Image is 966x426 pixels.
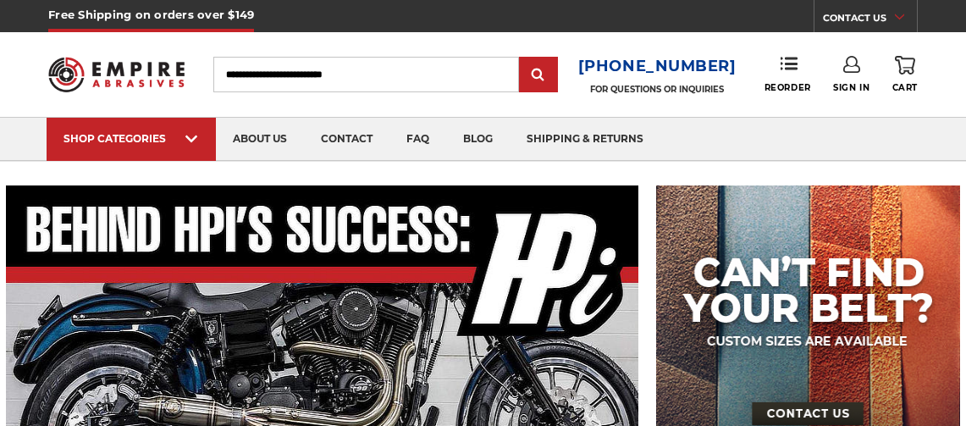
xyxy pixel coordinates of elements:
a: blog [446,118,510,161]
span: Cart [892,82,918,93]
a: CONTACT US [823,8,917,32]
a: Reorder [765,56,811,92]
div: SHOP CATEGORIES [63,132,199,145]
span: Reorder [765,82,811,93]
a: shipping & returns [510,118,660,161]
a: [PHONE_NUMBER] [578,54,737,79]
a: faq [389,118,446,161]
a: Cart [892,56,918,93]
a: contact [304,118,389,161]
input: Submit [522,58,555,92]
img: Empire Abrasives [48,48,185,102]
span: Sign In [833,82,869,93]
p: FOR QUESTIONS OR INQUIRIES [578,84,737,95]
a: about us [216,118,304,161]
